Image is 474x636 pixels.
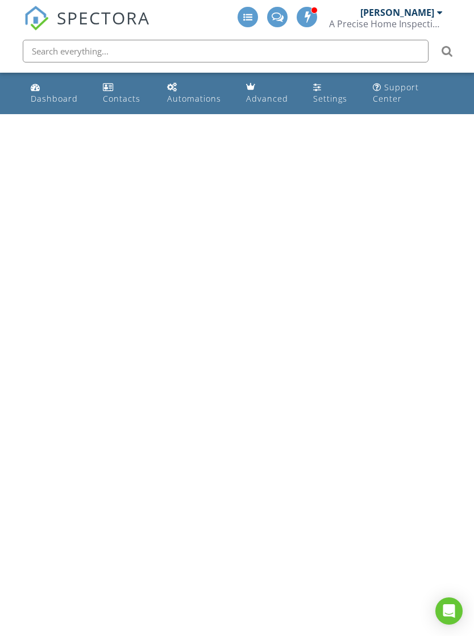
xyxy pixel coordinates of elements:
div: Open Intercom Messenger [435,597,463,625]
a: SPECTORA [24,15,150,39]
div: Dashboard [31,93,78,104]
a: Settings [309,77,359,110]
div: Contacts [103,93,140,104]
div: Advanced [246,93,288,104]
span: SPECTORA [57,6,150,30]
div: [PERSON_NAME] [360,7,434,18]
a: Support Center [368,77,448,110]
img: The Best Home Inspection Software - Spectora [24,6,49,31]
a: Dashboard [26,77,89,110]
div: Settings [313,93,347,104]
input: Search everything... [23,40,429,62]
a: Advanced [242,77,300,110]
div: Support Center [373,82,419,104]
a: Automations (Advanced) [163,77,232,110]
a: Contacts [98,77,153,110]
div: Automations [167,93,221,104]
div: A Precise Home Inspection [329,18,443,30]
